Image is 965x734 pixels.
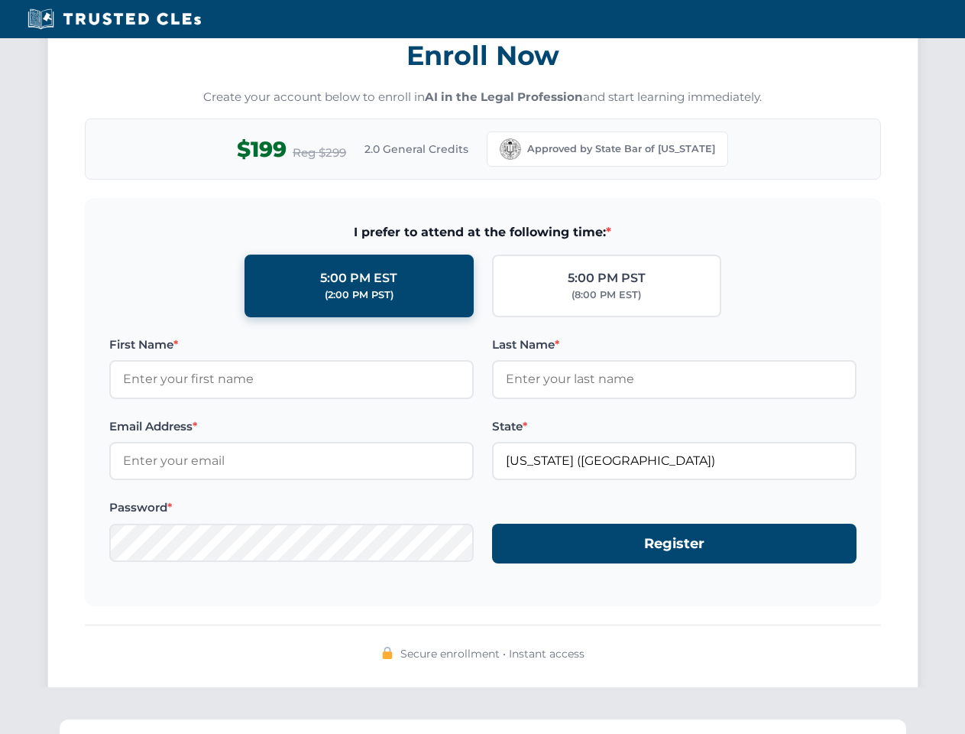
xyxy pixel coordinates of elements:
[527,141,715,157] span: Approved by State Bar of [US_STATE]
[85,31,881,80] h3: Enroll Now
[320,268,397,288] div: 5:00 PM EST
[109,336,474,354] label: First Name
[237,132,287,167] span: $199
[492,417,857,436] label: State
[23,8,206,31] img: Trusted CLEs
[109,417,474,436] label: Email Address
[109,499,474,517] label: Password
[400,645,585,662] span: Secure enrollment • Instant access
[109,442,474,480] input: Enter your email
[85,89,881,106] p: Create your account below to enroll in and start learning immediately.
[381,647,393,659] img: 🔒
[492,524,857,564] button: Register
[293,144,346,162] span: Reg $299
[492,336,857,354] label: Last Name
[364,141,468,158] span: 2.0 General Credits
[109,360,474,398] input: Enter your first name
[568,268,646,288] div: 5:00 PM PST
[492,442,857,480] input: California (CA)
[500,138,521,160] img: California Bar
[572,287,641,303] div: (8:00 PM EST)
[325,287,393,303] div: (2:00 PM PST)
[109,222,857,242] span: I prefer to attend at the following time:
[492,360,857,398] input: Enter your last name
[425,89,583,104] strong: AI in the Legal Profession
